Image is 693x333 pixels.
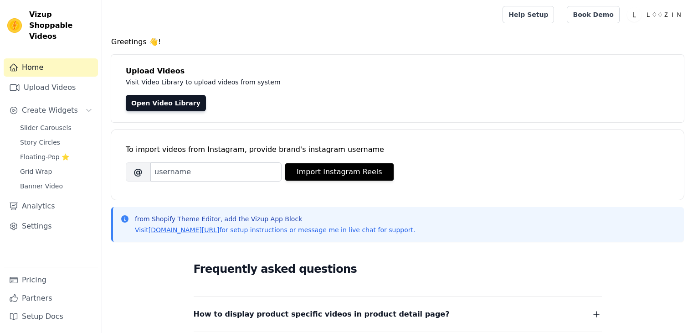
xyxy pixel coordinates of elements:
[642,6,686,23] p: Ｌ♢♢ＺＩＮ
[285,163,394,181] button: Import Instagram Reels
[15,151,98,163] a: Floating-Pop ⭐
[4,78,98,97] a: Upload Videos
[135,225,415,234] p: Visit for setup instructions or message me in live chat for support.
[150,162,282,182] input: username
[630,10,638,19] text: Ｌ
[194,308,450,321] span: How to display product specific videos in product detail page?
[20,152,69,161] span: Floating-Pop ⭐
[126,77,534,88] p: Visit Video Library to upload videos from system
[15,180,98,193] a: Banner Video
[20,138,60,147] span: Story Circles
[4,217,98,235] a: Settings
[4,271,98,289] a: Pricing
[4,289,98,307] a: Partners
[15,165,98,178] a: Grid Wrap
[15,121,98,134] a: Slider Carousels
[194,308,602,321] button: How to display product specific videos in product detail page?
[126,162,150,182] span: @
[4,307,98,326] a: Setup Docs
[20,167,52,176] span: Grid Wrap
[149,226,220,234] a: [DOMAIN_NAME][URL]
[7,18,22,33] img: Vizup
[126,66,669,77] h4: Upload Videos
[627,6,686,23] button: Ｌ Ｌ♢♢ＺＩＮ
[4,197,98,215] a: Analytics
[4,101,98,120] button: Create Widgets
[111,36,684,47] h4: Greetings 👋!
[29,9,94,42] span: Vizup Shoppable Videos
[194,260,602,278] h2: Frequently asked questions
[22,105,78,116] span: Create Widgets
[567,6,619,23] a: Book Demo
[20,182,63,191] span: Banner Video
[20,123,72,132] span: Slider Carousels
[503,6,554,23] a: Help Setup
[126,144,669,155] div: To import videos from Instagram, provide brand's instagram username
[135,214,415,224] p: from Shopify Theme Editor, add the Vizup App Block
[15,136,98,149] a: Story Circles
[126,95,206,111] a: Open Video Library
[4,58,98,77] a: Home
